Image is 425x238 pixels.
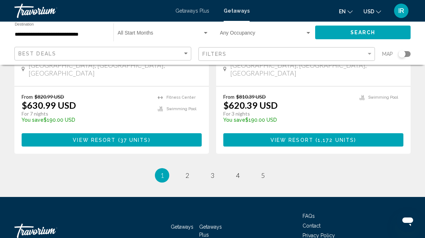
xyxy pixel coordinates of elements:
[14,168,411,183] ul: Pagination
[18,51,56,57] span: Best Deals
[223,133,403,147] button: View Resort(1,172 units)
[382,49,393,59] span: Map
[270,137,313,143] span: View Resort
[315,26,411,39] button: Search
[22,117,44,123] span: You save
[236,171,240,179] span: 4
[392,3,411,18] button: User Menu
[398,7,404,14] span: IR
[313,137,356,143] span: ( )
[339,6,353,17] button: Change language
[223,94,234,100] span: From
[363,6,381,17] button: Change currency
[28,61,202,77] span: [GEOGRAPHIC_DATA], [GEOGRAPHIC_DATA], [GEOGRAPHIC_DATA]
[339,9,346,14] span: en
[224,8,250,14] a: Getaways
[22,94,33,100] span: From
[22,117,151,123] p: $190.00 USD
[120,137,148,143] span: 37 units
[303,223,321,229] a: Contact
[223,117,245,123] span: You save
[198,47,375,62] button: Filter
[223,117,352,123] p: $190.00 USD
[166,107,196,111] span: Swimming Pool
[185,171,189,179] span: 2
[202,51,227,57] span: Filters
[303,213,315,219] a: FAQs
[223,111,352,117] p: For 3 nights
[261,171,265,179] span: 5
[396,209,419,232] iframe: Button to launch messaging window
[236,94,266,100] span: $810.39 USD
[363,9,374,14] span: USD
[73,137,116,143] span: View Resort
[368,95,398,100] span: Swimming Pool
[166,95,196,100] span: Fitness Center
[14,4,168,18] a: Travorium
[160,171,164,179] span: 1
[22,133,202,147] button: View Resort(37 units)
[18,51,189,57] mat-select: Sort by
[22,100,76,111] p: $630.99 USD
[230,61,404,77] span: [GEOGRAPHIC_DATA], [GEOGRAPHIC_DATA], [GEOGRAPHIC_DATA]
[171,224,193,230] a: Getaways
[116,137,150,143] span: ( )
[318,137,354,143] span: 1,172 units
[35,94,64,100] span: $820.99 USD
[22,111,151,117] p: For 7 nights
[199,224,222,238] a: Getaways Plus
[350,30,376,36] span: Search
[223,100,278,111] p: $620.39 USD
[175,8,209,14] a: Getaways Plus
[211,171,214,179] span: 3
